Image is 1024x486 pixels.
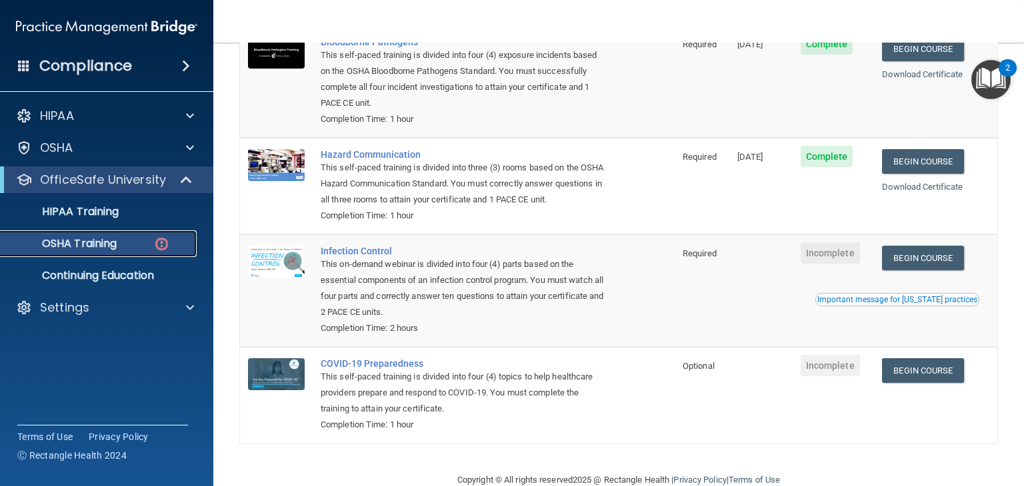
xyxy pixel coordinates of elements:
p: OSHA [40,140,73,156]
div: This self-paced training is divided into three (3) rooms based on the OSHA Hazard Communication S... [321,160,608,208]
a: Hazard Communication [321,149,608,160]
p: OSHA Training [9,237,117,250]
a: Terms of Use [729,475,780,485]
div: Important message for [US_STATE] practices [817,296,977,304]
span: Required [683,39,717,49]
a: Privacy Policy [673,475,726,485]
span: Optional [683,361,715,371]
a: Begin Course [882,149,963,174]
h4: Compliance [39,57,132,75]
div: This self-paced training is divided into four (4) exposure incidents based on the OSHA Bloodborne... [321,47,608,111]
a: Begin Course [882,246,963,270]
img: PMB logo [16,14,197,41]
a: HIPAA [16,108,194,124]
div: This self-paced training is divided into four (4) topics to help healthcare providers prepare and... [321,369,608,417]
span: Incomplete [801,355,860,376]
a: Settings [16,300,194,316]
span: Complete [801,146,853,167]
div: This on-demand webinar is divided into four (4) parts based on the essential components of an inf... [321,256,608,320]
p: HIPAA [40,108,74,124]
iframe: Drift Widget Chat Controller [794,399,1008,451]
span: Incomplete [801,242,860,264]
a: OSHA [16,140,194,156]
a: Download Certificate [882,182,963,192]
p: OfficeSafe University [40,172,166,188]
a: Begin Course [882,358,963,383]
a: COVID-19 Preparedness [321,358,608,369]
span: Ⓒ Rectangle Health 2024 [17,449,127,462]
span: Required [683,152,717,162]
div: 2 [1005,68,1010,85]
button: Open Resource Center, 2 new notifications [971,60,1011,99]
a: Privacy Policy [89,430,149,443]
p: HIPAA Training [9,205,119,218]
a: OfficeSafe University [16,172,193,188]
div: Completion Time: 1 hour [321,208,608,224]
p: Continuing Education [9,269,191,282]
a: Terms of Use [17,430,73,443]
span: Required [683,248,717,258]
span: Complete [801,33,853,55]
div: Completion Time: 1 hour [321,417,608,433]
img: danger-circle.6113f641.png [153,236,170,252]
p: Settings [40,300,89,316]
div: Completion Time: 1 hour [321,111,608,127]
span: [DATE] [737,152,763,162]
div: Completion Time: 2 hours [321,320,608,336]
a: Begin Course [882,37,963,61]
span: [DATE] [737,39,763,49]
a: Infection Control [321,246,608,256]
button: Read this if you are a dental practitioner in the state of CA [815,293,979,306]
a: Download Certificate [882,69,963,79]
